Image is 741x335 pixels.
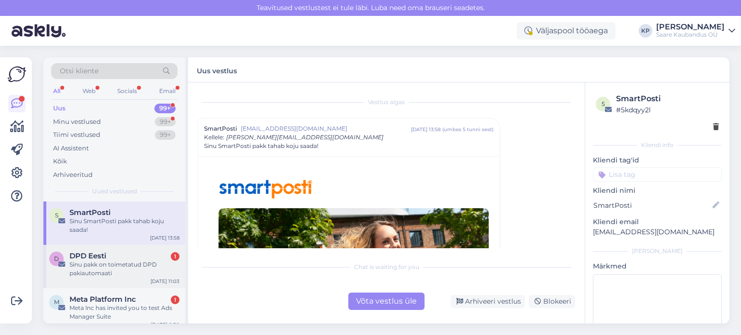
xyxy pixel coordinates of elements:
[639,24,652,38] div: KP
[593,186,722,196] p: Kliendi nimi
[656,23,725,31] div: [PERSON_NAME]
[60,66,98,76] span: Otsi kliente
[204,124,237,133] span: SmartPosti
[53,104,66,113] div: Uus
[69,208,110,217] span: SmartPosti
[8,65,26,83] img: Askly Logo
[593,155,722,165] p: Kliendi tag'id
[69,295,136,304] span: Meta Platform Inc
[616,93,719,105] div: SmartPosti
[51,85,62,97] div: All
[656,31,725,39] div: Saare Kaubandus OÜ
[53,157,67,166] div: Kõik
[218,179,314,200] img: 56437fdb-cc67-18e7-2f62-e9fceebbd994.png
[198,263,575,271] div: Chat is waiting for you
[53,170,93,180] div: Arhiveeritud
[53,130,100,140] div: Tiimi vestlused
[53,117,101,127] div: Minu vestlused
[602,100,605,107] span: 5
[115,85,139,97] div: Socials
[154,104,176,113] div: 99+
[155,130,176,140] div: 99+
[54,298,59,306] span: M
[451,295,525,308] div: Arhiveeri vestlus
[593,141,722,149] div: Kliendi info
[197,63,237,76] label: Uus vestlus
[157,85,178,97] div: Email
[656,23,735,39] a: [PERSON_NAME]Saare Kaubandus OÜ
[204,142,318,150] span: Sinu SmartPosti pakk tahab koju saada!
[69,304,179,321] div: Meta lnc has invited you to test Ads Manager Suite
[171,252,179,261] div: 1
[593,217,722,227] p: Kliendi email
[241,124,411,133] span: [EMAIL_ADDRESS][DOMAIN_NAME]
[198,98,575,107] div: Vestlus algas
[155,117,176,127] div: 99+
[53,144,89,153] div: AI Assistent
[517,22,616,40] div: Väljaspool tööaega
[171,295,179,304] div: 1
[442,126,494,133] div: ( umbes 5 tunni eest )
[226,134,384,141] span: [PERSON_NAME][EMAIL_ADDRESS][DOMAIN_NAME]
[151,278,179,285] div: [DATE] 11:03
[151,321,179,328] div: [DATE] 0:30
[81,85,97,97] div: Web
[593,247,722,255] div: [PERSON_NAME]
[593,261,722,271] p: Märkmed
[593,200,711,211] input: Lisa nimi
[593,227,722,237] p: [EMAIL_ADDRESS][DOMAIN_NAME]
[69,252,106,260] span: DPD Eesti
[92,187,137,196] span: Uued vestlused
[411,126,440,133] div: [DATE] 13:58
[529,295,575,308] div: Blokeeri
[54,255,59,262] span: D
[204,134,224,141] span: Kellele :
[150,234,179,241] div: [DATE] 13:58
[593,167,722,182] input: Lisa tag
[348,293,425,310] div: Võta vestlus üle
[55,212,58,219] span: S
[616,105,719,115] div: # 5kdqyy2l
[69,260,179,278] div: Sinu pakk on toimetatud DPD pakiautomaati
[69,217,179,234] div: Sinu SmartPosti pakk tahab koju saada!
